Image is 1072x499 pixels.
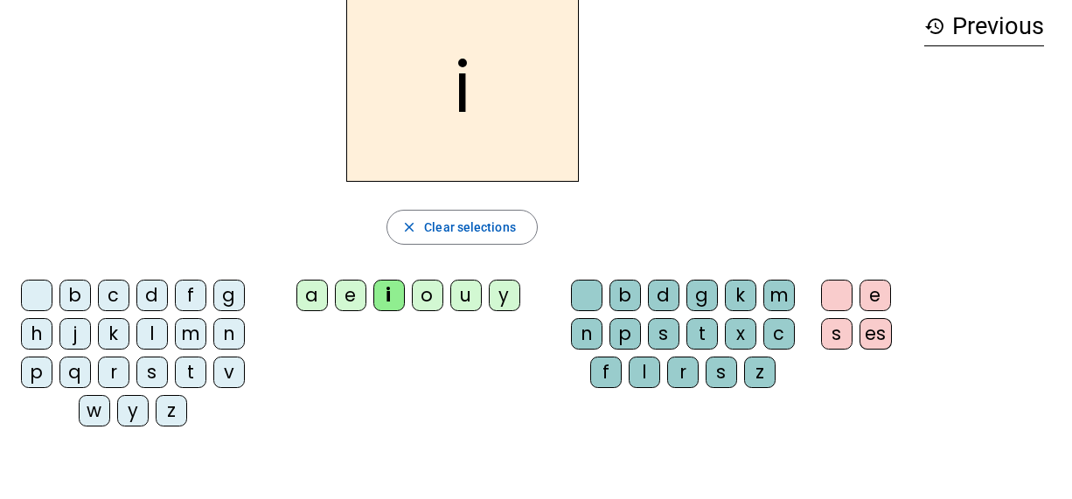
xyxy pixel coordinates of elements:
[763,280,795,311] div: m
[667,357,699,388] div: r
[648,318,679,350] div: s
[609,318,641,350] div: p
[386,210,538,245] button: Clear selections
[744,357,776,388] div: z
[725,280,756,311] div: k
[860,318,892,350] div: es
[571,318,602,350] div: n
[924,16,945,37] mat-icon: history
[98,318,129,350] div: k
[21,357,52,388] div: p
[629,357,660,388] div: l
[59,280,91,311] div: b
[924,7,1044,46] h3: Previous
[79,395,110,426] div: w
[763,318,795,350] div: c
[213,318,245,350] div: n
[686,280,718,311] div: g
[590,357,622,388] div: f
[98,280,129,311] div: c
[821,318,853,350] div: s
[175,357,206,388] div: t
[21,318,52,350] div: h
[412,280,443,311] div: o
[401,219,417,235] mat-icon: close
[335,280,366,311] div: e
[59,357,91,388] div: q
[609,280,641,311] div: b
[648,280,679,311] div: d
[136,318,168,350] div: l
[213,280,245,311] div: g
[424,217,516,238] span: Clear selections
[450,280,482,311] div: u
[175,280,206,311] div: f
[175,318,206,350] div: m
[725,318,756,350] div: x
[860,280,891,311] div: e
[136,280,168,311] div: d
[706,357,737,388] div: s
[213,357,245,388] div: v
[373,280,405,311] div: i
[156,395,187,426] div: z
[117,395,149,426] div: y
[59,318,91,350] div: j
[136,357,168,388] div: s
[686,318,718,350] div: t
[296,280,328,311] div: a
[489,280,520,311] div: y
[98,357,129,388] div: r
